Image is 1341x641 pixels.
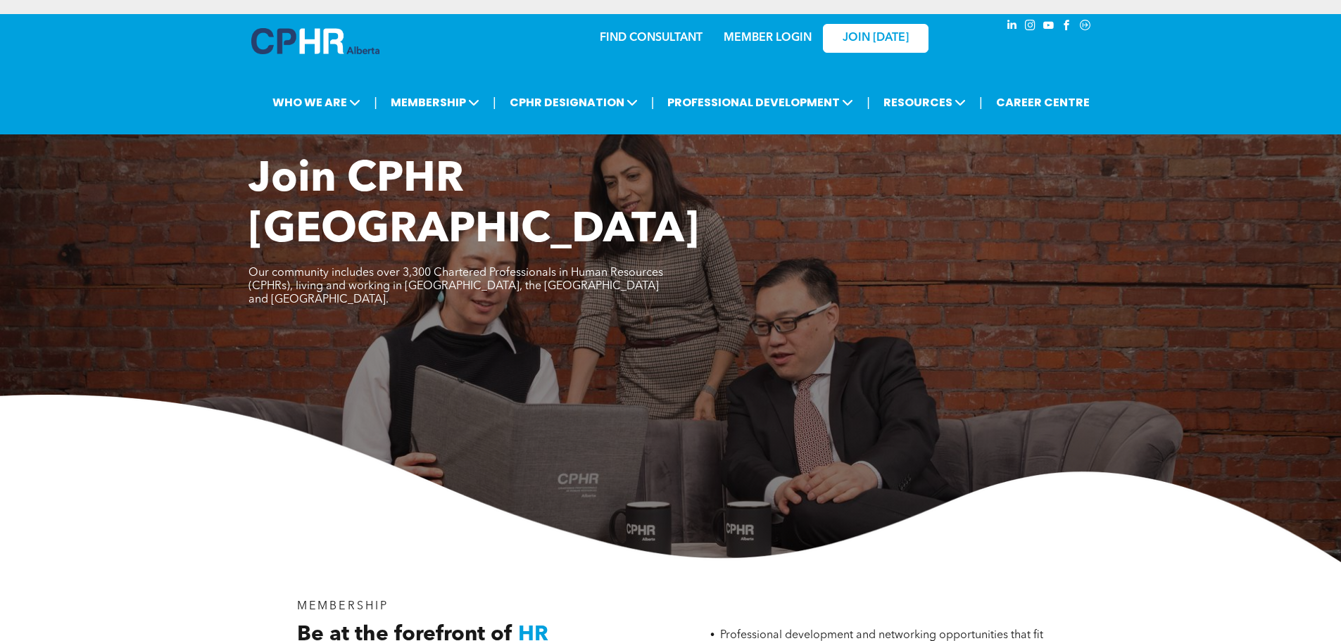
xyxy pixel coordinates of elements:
[374,88,377,117] li: |
[979,88,983,117] li: |
[867,88,870,117] li: |
[493,88,496,117] li: |
[248,267,663,305] span: Our community includes over 3,300 Chartered Professionals in Human Resources (CPHRs), living and ...
[663,89,857,115] span: PROFESSIONAL DEVELOPMENT
[1041,18,1057,37] a: youtube
[386,89,484,115] span: MEMBERSHIP
[1059,18,1075,37] a: facebook
[297,601,389,612] span: MEMBERSHIP
[600,32,703,44] a: FIND CONSULTANT
[1078,18,1093,37] a: Social network
[843,32,909,45] span: JOIN [DATE]
[248,159,699,252] span: Join CPHR [GEOGRAPHIC_DATA]
[724,32,812,44] a: MEMBER LOGIN
[1023,18,1038,37] a: instagram
[651,88,655,117] li: |
[1005,18,1020,37] a: linkedin
[268,89,365,115] span: WHO WE ARE
[251,28,379,54] img: A blue and white logo for cp alberta
[879,89,970,115] span: RESOURCES
[992,89,1094,115] a: CAREER CENTRE
[823,24,928,53] a: JOIN [DATE]
[505,89,642,115] span: CPHR DESIGNATION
